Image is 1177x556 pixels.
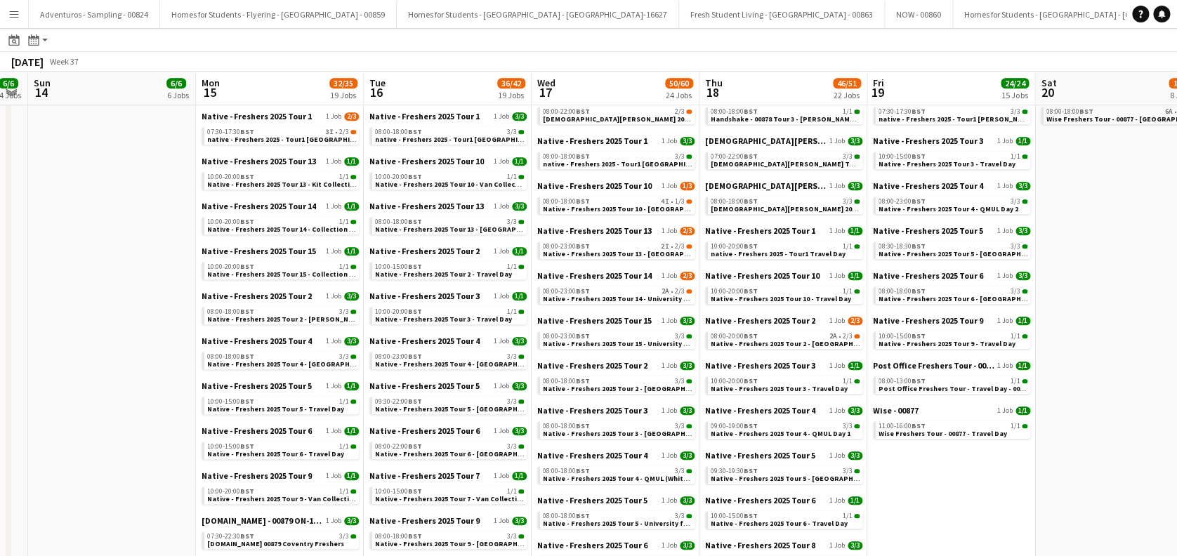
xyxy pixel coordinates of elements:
[29,1,160,28] button: Adventuros - Sampling - 00824
[11,55,44,69] div: [DATE]
[885,1,953,28] button: NOW - 00860
[679,1,885,28] button: Fresh Student Living - [GEOGRAPHIC_DATA] - 00863
[46,56,81,67] span: Week 37
[397,1,679,28] button: Homes for Students - [GEOGRAPHIC_DATA] - [GEOGRAPHIC_DATA]-16627
[160,1,397,28] button: Homes for Students - Flyering - [GEOGRAPHIC_DATA] - 00859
